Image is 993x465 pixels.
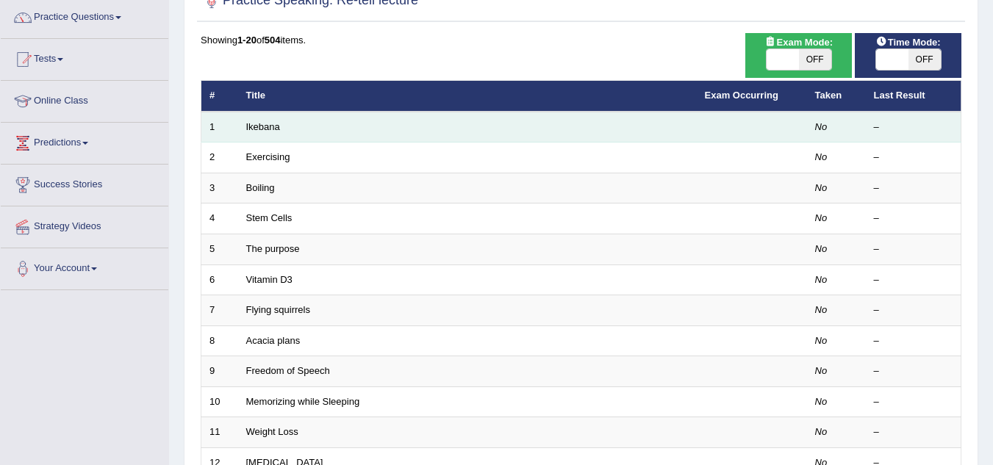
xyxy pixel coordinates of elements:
[815,151,828,162] em: No
[1,39,168,76] a: Tests
[246,365,330,376] a: Freedom of Speech
[759,35,838,50] span: Exam Mode:
[246,426,298,437] a: Weight Loss
[201,112,238,143] td: 1
[1,206,168,243] a: Strategy Videos
[265,35,281,46] b: 504
[1,165,168,201] a: Success Stories
[246,212,293,223] a: Stem Cells
[246,304,310,315] a: Flying squirrels
[238,81,697,112] th: Title
[246,335,301,346] a: Acacia plans
[201,81,238,112] th: #
[874,242,953,256] div: –
[874,273,953,287] div: –
[201,295,238,326] td: 7
[866,81,961,112] th: Last Result
[1,248,168,285] a: Your Account
[246,182,275,193] a: Boiling
[799,49,831,70] span: OFF
[201,203,238,234] td: 4
[815,335,828,346] em: No
[908,49,941,70] span: OFF
[201,143,238,173] td: 2
[815,121,828,132] em: No
[201,325,238,356] td: 8
[246,274,293,285] a: Vitamin D3
[815,426,828,437] em: No
[201,33,961,47] div: Showing of items.
[874,212,953,226] div: –
[815,304,828,315] em: No
[807,81,866,112] th: Taken
[201,264,238,295] td: 6
[745,33,852,78] div: Show exams occurring in exams
[874,425,953,439] div: –
[815,212,828,223] em: No
[874,151,953,165] div: –
[874,334,953,348] div: –
[246,121,280,132] a: Ikebana
[874,364,953,378] div: –
[815,396,828,407] em: No
[870,35,947,50] span: Time Mode:
[1,81,168,118] a: Online Class
[874,303,953,317] div: –
[815,365,828,376] em: No
[201,417,238,448] td: 11
[237,35,257,46] b: 1-20
[874,120,953,134] div: –
[246,396,360,407] a: Memorizing while Sleeping
[874,181,953,195] div: –
[201,234,238,265] td: 5
[815,243,828,254] em: No
[1,123,168,159] a: Predictions
[201,356,238,387] td: 9
[246,151,290,162] a: Exercising
[874,395,953,409] div: –
[815,274,828,285] em: No
[246,243,300,254] a: The purpose
[201,386,238,417] td: 10
[815,182,828,193] em: No
[705,90,778,101] a: Exam Occurring
[201,173,238,203] td: 3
